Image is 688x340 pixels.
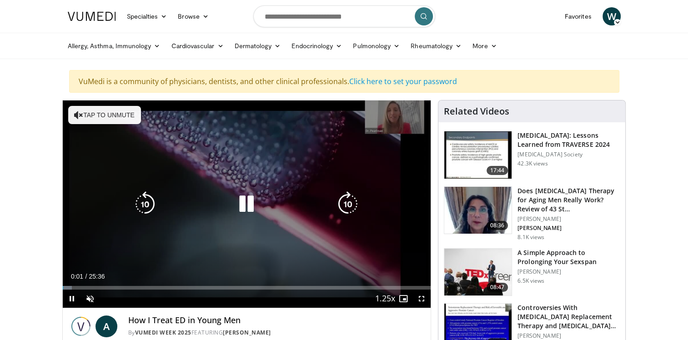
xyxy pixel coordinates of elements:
span: / [85,273,87,280]
p: [PERSON_NAME] [517,268,620,275]
a: 08:36 Does [MEDICAL_DATA] Therapy for Aging Men Really Work? Review of 43 St… [PERSON_NAME] [PERS... [444,186,620,241]
span: 08:47 [487,283,508,292]
div: By FEATURING [128,329,424,337]
a: Pulmonology [347,37,405,55]
a: Click here to set your password [349,76,457,86]
button: Tap to unmute [68,106,141,124]
button: Enable picture-in-picture mode [394,290,412,308]
h4: How I Treat ED in Young Men [128,315,424,325]
a: Endocrinology [286,37,347,55]
a: Favorites [559,7,597,25]
p: 42.3K views [517,160,547,167]
div: VuMedi is a community of physicians, dentists, and other clinical professionals. [69,70,619,93]
a: Dermatology [229,37,286,55]
h4: Related Videos [444,106,509,117]
button: Playback Rate [376,290,394,308]
p: 8.1K views [517,234,544,241]
h3: [MEDICAL_DATA]: Lessons Learned from TRAVERSE 2024 [517,131,620,149]
a: 08:47 A Simple Approach to Prolonging Your Sexspan [PERSON_NAME] 6.5K views [444,248,620,296]
a: [PERSON_NAME] [223,329,271,336]
p: [PERSON_NAME] [517,332,620,340]
a: Allergy, Asthma, Immunology [62,37,166,55]
button: Fullscreen [412,290,431,308]
img: 4d4bce34-7cbb-4531-8d0c-5308a71d9d6c.150x105_q85_crop-smart_upscale.jpg [444,187,512,234]
input: Search topics, interventions [253,5,435,27]
span: 0:01 [71,273,83,280]
span: 17:44 [487,166,508,175]
a: More [467,37,502,55]
h3: Controversies With [MEDICAL_DATA] Replacement Therapy and [MEDICAL_DATA] Can… [517,303,620,330]
a: Rheumatology [405,37,467,55]
p: [MEDICAL_DATA] Society [517,151,620,158]
p: 6.5K views [517,277,544,285]
h3: A Simple Approach to Prolonging Your Sexspan [517,248,620,266]
p: [PERSON_NAME] [517,215,620,223]
img: Vumedi Week 2025 [70,315,92,337]
a: Vumedi Week 2025 [135,329,191,336]
a: A [95,315,117,337]
img: VuMedi Logo [68,12,116,21]
a: Specialties [121,7,173,25]
video-js: Video Player [63,100,431,308]
img: c4bd4661-e278-4c34-863c-57c104f39734.150x105_q85_crop-smart_upscale.jpg [444,249,512,296]
a: Browse [172,7,214,25]
a: W [603,7,621,25]
span: 25:36 [89,273,105,280]
div: Progress Bar [63,286,431,290]
button: Unmute [81,290,99,308]
span: 08:36 [487,221,508,230]
a: Cardiovascular [166,37,229,55]
h3: Does [MEDICAL_DATA] Therapy for Aging Men Really Work? Review of 43 St… [517,186,620,214]
a: 17:44 [MEDICAL_DATA]: Lessons Learned from TRAVERSE 2024 [MEDICAL_DATA] Society 42.3K views [444,131,620,179]
p: [PERSON_NAME] [517,225,620,232]
button: Pause [63,290,81,308]
img: 1317c62a-2f0d-4360-bee0-b1bff80fed3c.150x105_q85_crop-smart_upscale.jpg [444,131,512,179]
